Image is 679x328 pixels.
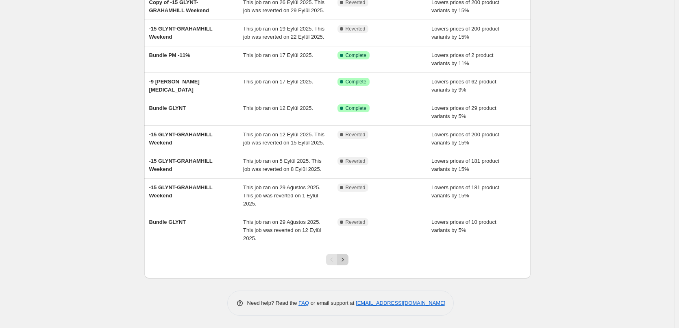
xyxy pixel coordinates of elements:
span: -9 [PERSON_NAME] [MEDICAL_DATA] [149,79,200,93]
span: -15 GLYNT-GRAHAMHILL Weekend [149,158,213,172]
span: This job ran on 17 Eylül 2025. [243,52,313,58]
span: Reverted [346,219,366,225]
span: Reverted [346,26,366,32]
span: Reverted [346,131,366,138]
span: Reverted [346,184,366,191]
span: Lowers prices of 200 product variants by 15% [431,131,499,146]
span: Lowers prices of 29 product variants by 5% [431,105,496,119]
button: Next [337,254,348,265]
span: or email support at [309,300,356,306]
span: This job ran on 17 Eylül 2025. [243,79,313,85]
span: Bundle GLYNT [149,105,186,111]
span: Lowers prices of 200 product variants by 15% [431,26,499,40]
span: Complete [346,52,366,59]
span: This job ran on 29 Ağustos 2025. This job was reverted on 1 Eylül 2025. [243,184,320,207]
span: Bundle GLYNT [149,219,186,225]
span: -15 GLYNT-GRAHAMHILL Weekend [149,184,213,199]
span: Lowers prices of 181 product variants by 15% [431,184,499,199]
span: Lowers prices of 181 product variants by 15% [431,158,499,172]
span: -15 GLYNT-GRAHAMHILL Weekend [149,26,213,40]
span: This job ran on 29 Ağustos 2025. This job was reverted on 12 Eylül 2025. [243,219,321,241]
span: This job ran on 12 Eylül 2025. [243,105,313,111]
a: FAQ [298,300,309,306]
nav: Pagination [326,254,348,265]
span: Need help? Read the [247,300,299,306]
span: Lowers prices of 10 product variants by 5% [431,219,496,233]
span: -15 GLYNT-GRAHAMHILL Weekend [149,131,213,146]
span: This job ran on 19 Eylül 2025. This job was reverted on 22 Eylül 2025. [243,26,324,40]
span: Complete [346,105,366,112]
span: Lowers prices of 62 product variants by 9% [431,79,496,93]
span: Complete [346,79,366,85]
span: This job ran on 5 Eylül 2025. This job was reverted on 8 Eylül 2025. [243,158,322,172]
span: Reverted [346,158,366,164]
span: Bundle PM -11% [149,52,190,58]
span: This job ran on 12 Eylül 2025. This job was reverted on 15 Eylül 2025. [243,131,324,146]
a: [EMAIL_ADDRESS][DOMAIN_NAME] [356,300,445,306]
span: Lowers prices of 2 product variants by 11% [431,52,493,66]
